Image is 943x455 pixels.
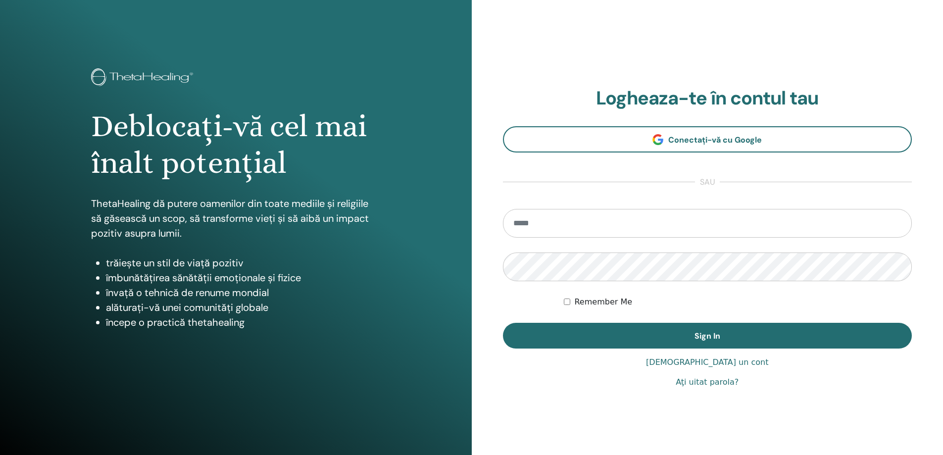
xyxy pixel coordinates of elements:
[668,135,762,145] span: Conectați-vă cu Google
[574,296,632,308] label: Remember Me
[91,108,381,182] h1: Deblocați-vă cel mai înalt potențial
[564,296,912,308] div: Keep me authenticated indefinitely or until I manually logout
[646,356,768,368] a: [DEMOGRAPHIC_DATA] un cont
[503,323,912,349] button: Sign In
[503,87,912,110] h2: Logheaza-te în contul tau
[695,176,720,188] span: sau
[106,315,381,330] li: începe o practică thetahealing
[106,270,381,285] li: îmbunătățirea sănătății emoționale și fizice
[106,255,381,270] li: trăiește un stil de viață pozitiv
[106,285,381,300] li: învață o tehnică de renume mondial
[106,300,381,315] li: alăturați-vă unei comunități globale
[503,126,912,152] a: Conectați-vă cu Google
[676,376,739,388] a: Aţi uitat parola?
[91,196,381,241] p: ThetaHealing dă putere oamenilor din toate mediile și religiile să găsească un scop, să transform...
[695,331,720,341] span: Sign In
